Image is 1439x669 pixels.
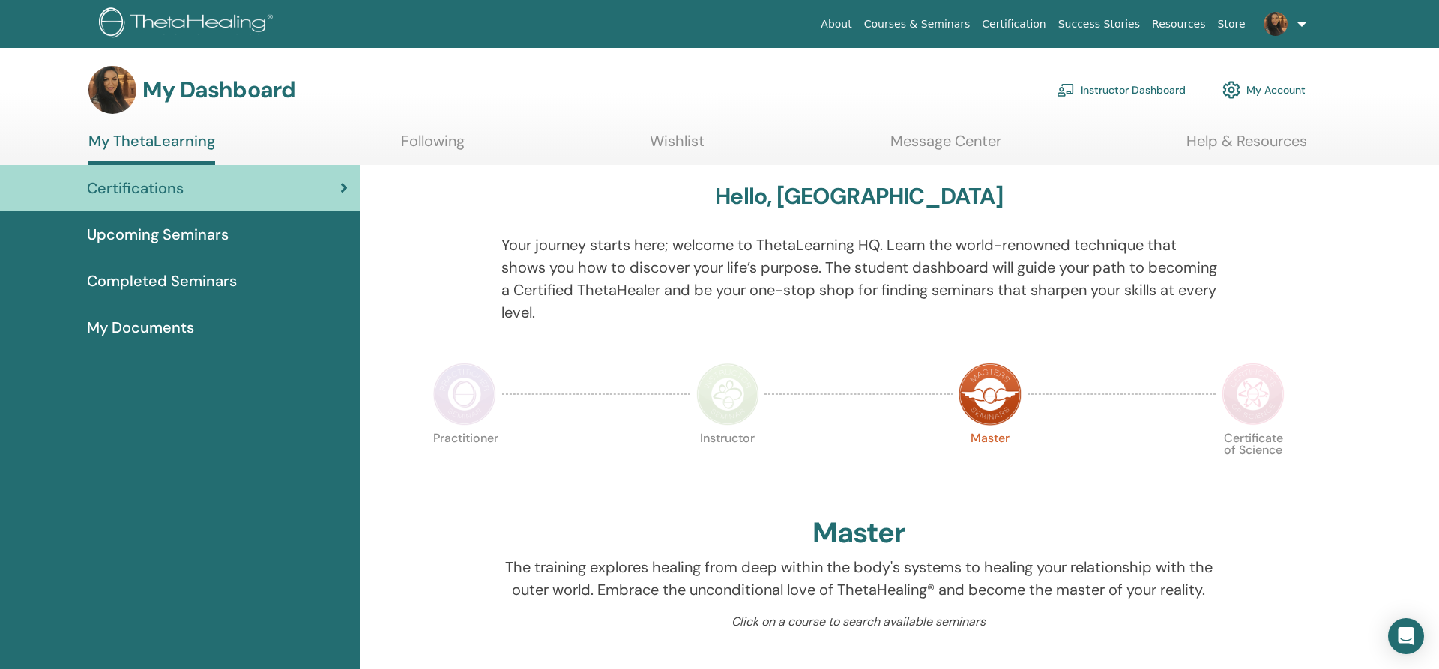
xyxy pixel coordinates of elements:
img: Certificate of Science [1222,363,1285,426]
p: Practitioner [433,432,496,495]
img: chalkboard-teacher.svg [1057,83,1075,97]
img: logo.png [99,7,278,41]
span: Certifications [87,177,184,199]
img: cog.svg [1222,77,1240,103]
a: Message Center [890,132,1001,161]
div: Open Intercom Messenger [1388,618,1424,654]
img: Instructor [696,363,759,426]
a: My Account [1222,73,1306,106]
a: Instructor Dashboard [1057,73,1186,106]
h3: Hello, [GEOGRAPHIC_DATA] [715,183,1003,210]
img: default.jpg [88,66,136,114]
a: Certification [976,10,1052,38]
a: Courses & Seminars [858,10,977,38]
span: Completed Seminars [87,270,237,292]
a: Success Stories [1052,10,1146,38]
img: Master [959,363,1022,426]
p: Certificate of Science [1222,432,1285,495]
a: Wishlist [650,132,705,161]
a: Help & Resources [1186,132,1307,161]
p: Master [959,432,1022,495]
h3: My Dashboard [142,76,295,103]
img: Practitioner [433,363,496,426]
a: Store [1212,10,1252,38]
img: default.jpg [1264,12,1288,36]
p: The training explores healing from deep within the body's systems to healing your relationship wi... [501,556,1217,601]
span: Upcoming Seminars [87,223,229,246]
h2: Master [812,516,905,551]
a: Resources [1146,10,1212,38]
a: About [815,10,857,38]
span: My Documents [87,316,194,339]
p: Instructor [696,432,759,495]
p: Your journey starts here; welcome to ThetaLearning HQ. Learn the world-renowned technique that sh... [501,234,1217,324]
a: Following [401,132,465,161]
a: My ThetaLearning [88,132,215,165]
p: Click on a course to search available seminars [501,613,1217,631]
